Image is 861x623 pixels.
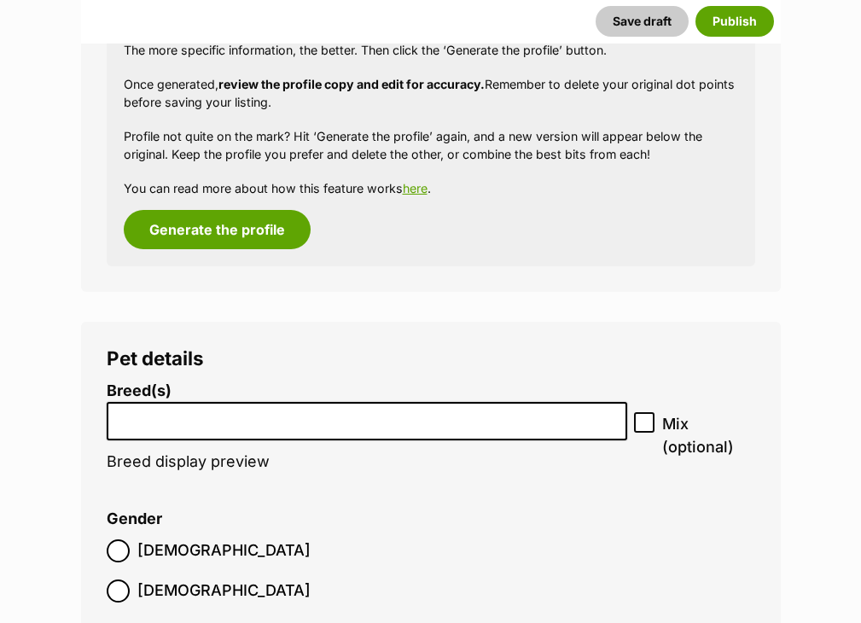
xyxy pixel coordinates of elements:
p: Once generated, Remember to delete your original dot points before saving your listing. [124,75,738,112]
button: Publish [695,6,774,37]
p: Profile not quite on the mark? Hit ‘Generate the profile’ again, and a new version will appear be... [124,127,738,164]
button: Save draft [596,6,689,37]
span: [DEMOGRAPHIC_DATA] [137,579,311,603]
span: [DEMOGRAPHIC_DATA] [137,539,311,562]
button: Generate the profile [124,210,311,249]
span: Pet details [107,346,204,370]
label: Gender [107,510,162,528]
span: Mix (optional) [662,412,754,458]
p: The more specific information, the better. Then click the ‘Generate the profile’ button. [124,41,738,59]
label: Breed(s) [107,382,628,400]
li: Breed display preview [107,382,628,489]
a: here [403,181,428,195]
strong: review the profile copy and edit for accuracy. [218,77,485,91]
p: You can read more about how this feature works . [124,179,738,197]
